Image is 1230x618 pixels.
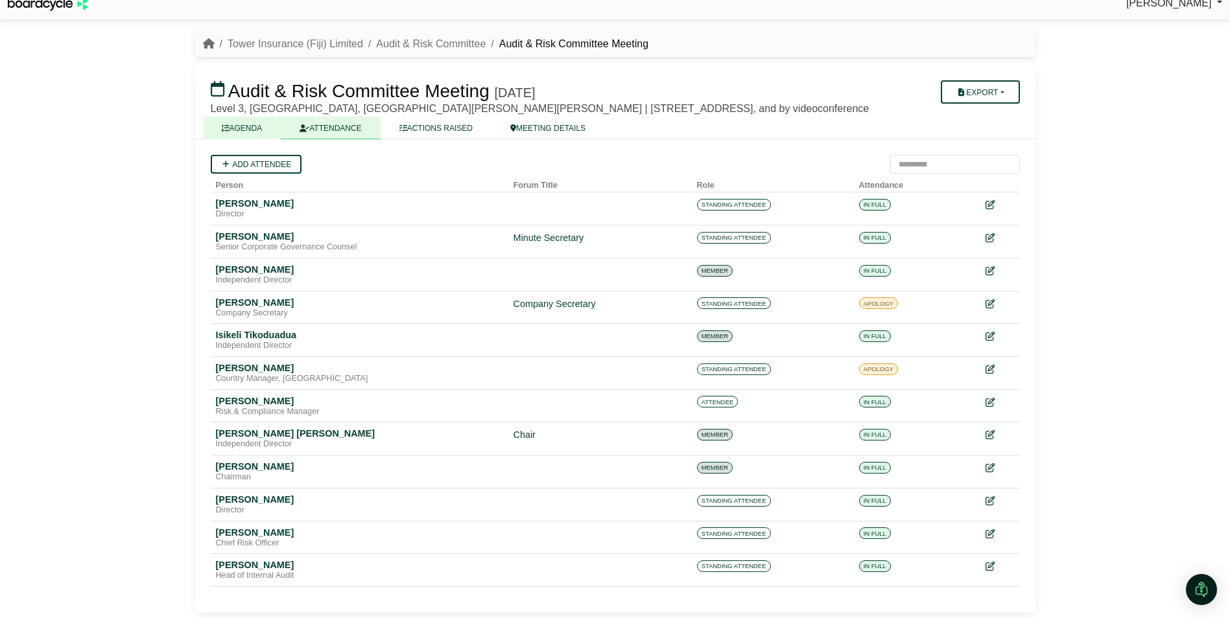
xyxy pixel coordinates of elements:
[859,199,891,211] span: IN FULL
[216,395,503,407] div: [PERSON_NAME]
[859,396,891,407] span: IN FULL
[491,117,604,139] a: MEETING DETAILS
[697,265,733,277] span: MEMBER
[211,155,302,174] a: Add attendee
[986,198,1015,212] div: Edit
[216,428,503,439] div: [PERSON_NAME] [PERSON_NAME]
[986,297,1015,312] div: Edit
[376,38,486,49] a: Audit & Risk Committee
[508,174,692,192] th: Forum Title
[216,264,503,275] div: [PERSON_NAME]
[211,174,508,192] th: Person
[859,363,898,375] span: APOLOGY
[514,428,687,442] div: Chair
[697,429,733,441] span: MEMBER
[216,439,503,450] div: Independent Director
[216,362,503,374] div: [PERSON_NAME]
[697,462,733,474] span: MEMBER
[228,81,490,101] span: Audit & Risk Committee Meeting
[697,527,771,539] span: STANDING ATTENDEE
[486,36,648,52] li: Audit & Risk Committee Meeting
[514,231,687,246] div: Minute Secretary
[216,275,503,286] div: Independent Director
[216,242,503,253] div: Senior Corporate Governance Counsel
[986,231,1015,246] div: Edit
[203,117,281,139] a: AGENDA
[203,36,649,52] nav: breadcrumb
[216,538,503,549] div: Chief Risk Officer
[211,103,869,114] span: Level 3, [GEOGRAPHIC_DATA], [GEOGRAPHIC_DATA][PERSON_NAME][PERSON_NAME] | [STREET_ADDRESS], and b...
[514,297,687,312] div: Company Secretary
[228,38,363,49] a: Tower Insurance (Fiji) Limited
[697,396,739,407] span: ATTENDEE
[859,429,891,441] span: IN FULL
[216,209,503,220] div: Director
[986,527,1015,542] div: Edit
[697,560,771,572] span: STANDING ATTENDEE
[697,363,771,375] span: STANDING ATTENDEE
[859,527,891,539] span: IN FULL
[986,428,1015,442] div: Edit
[859,495,891,507] span: IN FULL
[859,330,891,342] span: IN FULL
[281,117,380,139] a: ATTENDANCE
[859,232,891,244] span: IN FULL
[697,232,771,244] span: STANDING ATTENDEE
[216,494,503,505] div: [PERSON_NAME]
[216,231,503,242] div: [PERSON_NAME]
[216,297,503,308] div: [PERSON_NAME]
[216,461,503,472] div: [PERSON_NAME]
[216,374,503,384] div: Country Manager, [GEOGRAPHIC_DATA]
[986,395,1015,410] div: Edit
[986,559,1015,574] div: Edit
[697,297,771,309] span: STANDING ATTENDEE
[216,407,503,417] div: Risk & Compliance Manager
[216,559,503,571] div: [PERSON_NAME]
[216,329,503,341] div: Isikeli Tikoduadua
[859,462,891,474] span: IN FULL
[1186,574,1217,605] div: Open Intercom Messenger
[216,505,503,516] div: Director
[216,198,503,209] div: [PERSON_NAME]
[986,264,1015,279] div: Edit
[854,174,960,192] th: Attendance
[986,461,1015,475] div: Edit
[859,265,891,277] span: IN FULL
[986,329,1015,344] div: Edit
[986,494,1015,509] div: Edit
[859,297,898,309] span: APOLOGY
[697,495,771,507] span: STANDING ATTENDEE
[216,341,503,351] div: Independent Director
[216,308,503,319] div: Company Secretary
[941,80,1019,104] button: Export
[495,85,536,100] div: [DATE]
[216,527,503,538] div: [PERSON_NAME]
[697,199,771,211] span: STANDING ATTENDEE
[216,472,503,483] div: Chairman
[692,174,854,192] th: Role
[216,571,503,581] div: Head of Internal Audit
[697,330,733,342] span: MEMBER
[381,117,491,139] a: ACTIONS RAISED
[986,362,1015,377] div: Edit
[859,560,891,572] span: IN FULL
